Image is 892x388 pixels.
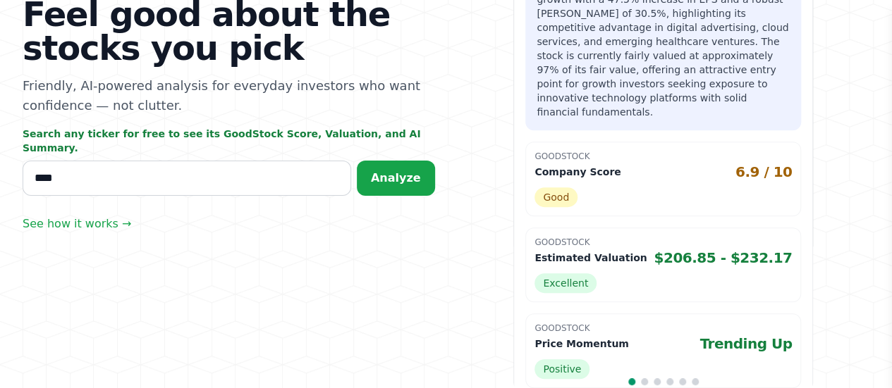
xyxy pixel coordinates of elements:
span: $206.85 - $232.17 [654,248,792,268]
span: Go to slide 5 [679,378,686,385]
span: Go to slide 2 [641,378,648,385]
span: 6.9 / 10 [735,162,793,182]
p: GoodStock [534,237,792,248]
p: GoodStock [534,323,792,334]
span: Go to slide 3 [654,378,661,385]
span: Good [534,187,578,207]
span: Analyze [371,171,421,184]
span: Go to slide 1 [628,378,635,385]
button: Analyze [357,161,435,196]
span: Go to slide 4 [666,378,673,385]
a: See how it works → [23,215,131,232]
span: Excellent [534,273,597,293]
p: GoodStock [534,151,792,162]
p: Company Score [534,165,621,179]
p: Price Momentum [534,337,628,351]
p: Search any ticker for free to see its GoodStock Score, Valuation, and AI Summary. [23,127,435,155]
p: Estimated Valuation [534,251,647,265]
p: Friendly, AI-powered analysis for everyday investors who want confidence — not clutter. [23,76,435,115]
span: Go to slide 6 [692,378,699,385]
span: Trending Up [699,334,792,353]
span: Positive [534,359,589,379]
